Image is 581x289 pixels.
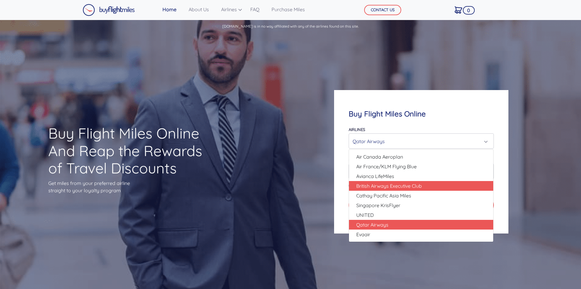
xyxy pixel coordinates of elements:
img: Buy Flight Miles Logo [83,4,135,16]
a: Home [160,3,179,15]
span: Qatar Airways [356,221,388,228]
span: Singapore KrisFlyer [356,202,400,209]
img: Cart [455,6,462,14]
span: UNITED [356,211,374,219]
span: Air France/KLM Flying Blue [356,163,417,170]
span: Evaair [356,231,370,238]
a: 0 [452,3,465,16]
h1: Buy Flight Miles Online And Reap the Rewards of Travel Discounts [48,125,213,177]
label: Airlines [349,127,365,132]
span: Cathay Pacific Asia Miles [356,192,411,199]
a: About Us [186,3,211,15]
span: British Airways Executive Club [356,182,422,190]
div: Qatar Airways [353,136,486,147]
p: Get miles from your preferred airline straight to your loyalty program [48,180,213,194]
button: CONTACT US [364,5,401,15]
a: Purchase Miles [269,3,307,15]
a: FAQ [248,3,262,15]
a: Buy Flight Miles Logo [83,2,135,18]
span: Avianca LifeMiles [356,173,394,180]
span: 0 [463,6,475,15]
button: Qatar Airways [349,133,494,149]
h4: Buy Flight Miles Online [349,109,494,118]
span: Air Canada Aeroplan [356,153,403,160]
a: Airlines [219,3,241,15]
